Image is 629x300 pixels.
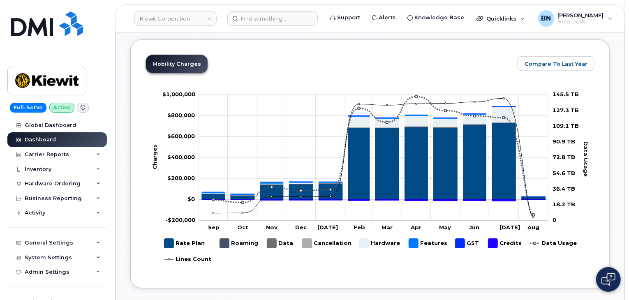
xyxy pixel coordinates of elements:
[471,10,531,27] div: Quicklinks
[532,10,618,27] div: Brandon Niehaus
[302,235,351,252] g: Cancellation
[379,14,396,22] span: Alerts
[295,224,307,231] tspan: Dec
[167,154,195,160] g: $0
[601,273,615,286] img: Open chat
[165,217,195,223] g: $0
[558,18,604,25] span: Help Desk
[266,224,277,231] tspan: Nov
[553,107,579,113] tspan: 127.3 TB
[439,224,451,231] tspan: May
[518,56,594,71] button: Compare To Last Year
[366,9,402,26] a: Alerts
[151,91,589,267] g: Chart
[317,224,338,231] tspan: [DATE]
[165,217,195,223] tspan: -$200,000
[525,60,587,68] span: Compare To Last Year
[488,235,522,252] g: Credits
[167,133,195,139] tspan: $600,000
[167,133,195,139] g: $0
[354,224,365,231] tspan: Feb
[553,170,575,176] tspan: 54.6 TB
[402,9,470,26] a: Knowledge Base
[237,224,248,231] tspan: Oct
[553,185,575,192] tspan: 36.4 TB
[558,12,604,18] span: [PERSON_NAME]
[202,106,546,196] g: GST
[167,112,195,118] g: $0
[469,224,479,231] tspan: Jun
[553,91,579,97] tspan: 145.5 TB
[553,138,575,145] tspan: 90.9 TB
[164,235,577,268] g: Legend
[410,224,421,231] tspan: Apr
[162,91,195,97] tspan: $1,000,000
[164,235,205,252] g: Rate Plan
[553,122,579,129] tspan: 109.1 TB
[553,201,575,208] tspan: 18.2 TB
[530,235,577,252] g: Data Usage
[583,141,589,177] tspan: Data Usage
[220,235,259,252] g: Roaming
[541,14,551,23] span: BN
[553,217,556,223] tspan: 0
[167,175,195,181] g: $0
[267,235,294,252] g: Data
[455,235,480,252] g: GST
[359,235,400,252] g: Hardware
[146,55,208,73] a: Mobility Charges
[227,11,318,26] input: Find something...
[167,112,195,118] tspan: $800,000
[337,14,360,22] span: Support
[167,175,195,181] tspan: $200,000
[486,15,516,22] span: Quicklinks
[324,9,366,26] a: Support
[167,154,195,160] tspan: $400,000
[553,154,575,160] tspan: 72.8 TB
[414,14,464,22] span: Knowledge Base
[527,224,539,231] tspan: Aug
[162,91,195,97] g: $0
[164,252,211,268] g: Lines Count
[134,11,217,26] a: Kiewit Corporation
[499,224,520,231] tspan: [DATE]
[151,144,157,169] tspan: Charges
[187,196,195,202] tspan: $0
[382,224,393,231] tspan: Mar
[409,235,447,252] g: Features
[208,224,220,231] tspan: Sep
